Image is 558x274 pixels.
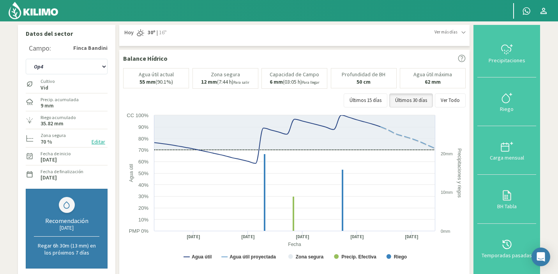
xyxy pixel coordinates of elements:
[477,175,536,223] button: BH Tabla
[41,132,66,139] label: Zona segura
[270,78,283,85] b: 6 mm
[41,96,79,103] label: Precip. acumulada
[480,58,534,63] div: Precipitaciones
[127,112,148,118] text: CC 100%
[532,248,550,266] div: Open Intercom Messenger
[34,242,99,256] p: Regar 6h 30m (13 mm) en los próximos 7 días
[441,151,453,156] text: 20mm
[441,229,450,234] text: 0mm
[192,254,212,260] text: Agua útil
[241,234,255,240] text: [DATE]
[41,114,76,121] label: Riego acumulado
[296,254,324,260] text: Zona segura
[41,121,64,126] label: 35.82 mm
[129,164,134,182] text: Agua útil
[157,29,158,37] span: |
[41,103,54,108] label: 9 mm
[139,79,173,85] p: (90.1%)
[434,29,457,35] span: Ver más días
[41,175,57,180] label: [DATE]
[480,253,534,258] div: Temporadas pasadas
[138,147,148,153] text: 70%
[288,241,301,247] text: Fecha
[342,72,385,77] p: Profundidad de BH
[413,72,452,77] p: Agua útil máxima
[394,254,407,260] text: Riego
[26,29,108,38] p: Datos del sector
[139,72,174,77] p: Agua útil actual
[129,228,149,234] text: PMP 0%
[138,193,148,199] text: 30%
[73,44,108,52] strong: Finca Bandini
[187,234,200,240] text: [DATE]
[435,93,466,107] button: Ver Todo
[477,126,536,175] button: Carga mensual
[357,78,371,85] b: 50 cm
[41,150,71,157] label: Fecha de inicio
[211,72,240,77] p: Zona segura
[341,254,376,260] text: Precip. Efectiva
[138,205,148,211] text: 20%
[201,78,217,85] b: 12 mm
[138,124,148,130] text: 90%
[138,217,148,223] text: 10%
[389,93,433,107] button: Últimos 30 días
[158,29,166,37] span: 16º
[480,204,534,209] div: BH Tabla
[477,29,536,77] button: Precipitaciones
[350,234,364,240] text: [DATE]
[201,79,249,85] p: (7:44 h)
[230,254,276,260] text: Agua útil proyectada
[41,139,52,144] label: 70 %
[148,29,155,36] strong: 30º
[41,157,57,162] label: [DATE]
[34,217,99,225] div: Recomendación
[405,234,418,240] text: [DATE]
[441,190,453,195] text: 10mm
[34,225,99,231] div: [DATE]
[270,72,319,77] p: Capacidad de Campo
[477,224,536,272] button: Temporadas pasadas
[480,106,534,112] div: Riego
[123,54,168,63] p: Balance Hídrico
[123,29,134,37] span: Hoy
[480,155,534,160] div: Carga mensual
[270,79,320,85] p: (03:05 h)
[41,85,55,90] label: Vid
[233,80,249,85] small: Para salir
[138,170,148,176] text: 50%
[138,182,148,188] text: 40%
[139,78,155,85] b: 55 mm
[296,234,309,240] text: [DATE]
[8,1,59,20] img: Kilimo
[425,78,441,85] b: 62 mm
[344,93,387,107] button: Últimos 15 días
[457,148,462,198] text: Precipitaciones y riegos
[41,168,83,175] label: Fecha de finalización
[477,77,536,126] button: Riego
[89,137,108,146] button: Editar
[41,78,55,85] label: Cultivo
[138,159,148,165] text: 60%
[29,44,51,52] div: Campo:
[138,136,148,142] text: 80%
[302,80,320,85] small: Para llegar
